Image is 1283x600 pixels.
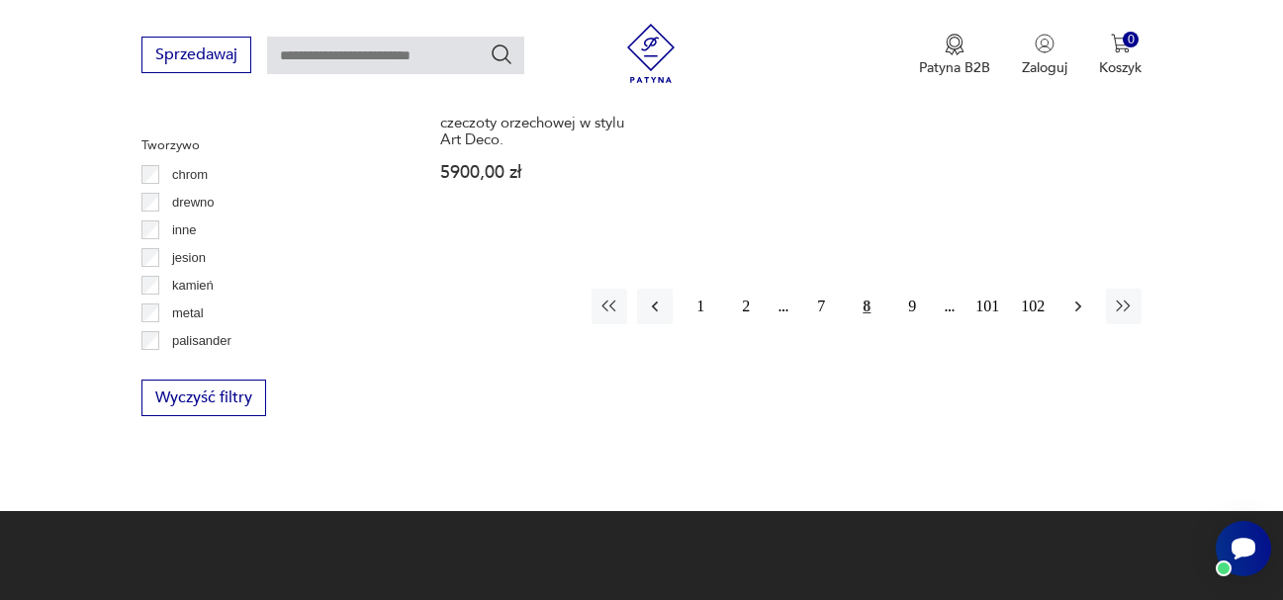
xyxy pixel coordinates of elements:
button: 9 [894,289,930,324]
p: palisander [172,330,231,352]
button: 1 [683,289,718,324]
iframe: Smartsupp widget button [1216,521,1271,576]
button: 102 [1015,289,1051,324]
p: inne [172,219,197,241]
h3: Geometryczna konsola z czeczoty orzechowej w stylu Art Deco. [440,98,646,148]
p: Tworzywo [141,134,384,156]
button: 2 [728,289,764,324]
button: 7 [803,289,839,324]
img: Ikona medalu [945,34,964,55]
button: 8 [849,289,884,324]
button: Sprzedawaj [141,37,251,73]
div: 0 [1123,32,1140,48]
p: metal [172,302,204,324]
a: Ikona medaluPatyna B2B [919,34,990,77]
p: Patyna B2B [919,58,990,77]
p: Zaloguj [1022,58,1067,77]
p: chrom [172,164,208,186]
p: Koszyk [1099,58,1142,77]
button: Wyczyść filtry [141,380,266,416]
img: Ikonka użytkownika [1035,34,1054,53]
button: 101 [969,289,1005,324]
p: drewno [172,192,215,214]
img: Ikona koszyka [1111,34,1131,53]
p: jesion [172,247,206,269]
p: kamień [172,275,214,297]
img: Patyna - sklep z meblami i dekoracjami vintage [621,24,681,83]
button: Szukaj [490,43,513,66]
a: Sprzedawaj [141,49,251,63]
p: sklejka [172,358,212,380]
button: Zaloguj [1022,34,1067,77]
button: 0Koszyk [1099,34,1142,77]
p: 5900,00 zł [440,164,646,181]
button: Patyna B2B [919,34,990,77]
